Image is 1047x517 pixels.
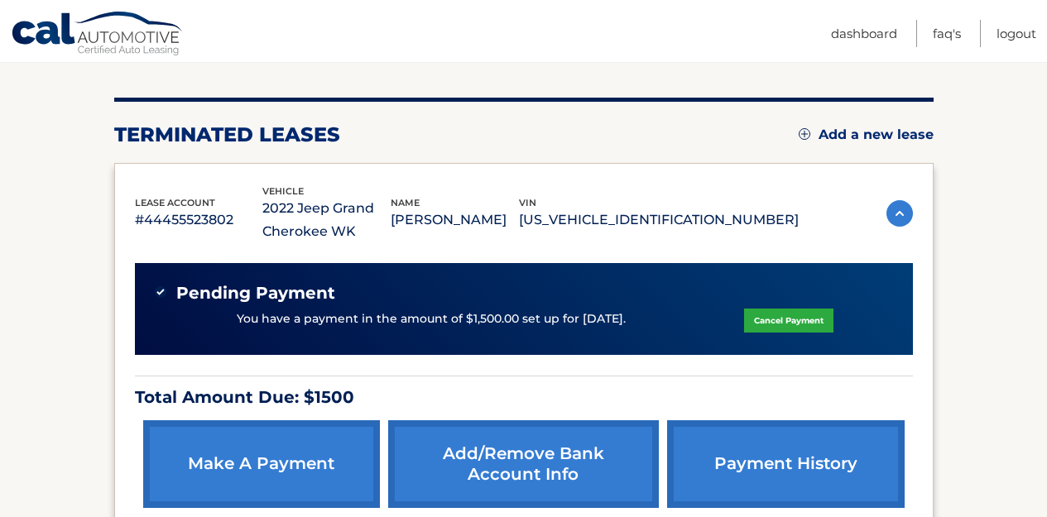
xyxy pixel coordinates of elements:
[519,208,799,232] p: [US_VEHICLE_IDENTIFICATION_NUMBER]
[262,185,304,197] span: vehicle
[11,11,185,59] a: Cal Automotive
[933,20,961,47] a: FAQ's
[155,286,166,298] img: check-green.svg
[667,420,904,508] a: payment history
[391,208,519,232] p: [PERSON_NAME]
[135,197,215,208] span: lease account
[997,20,1036,47] a: Logout
[388,420,659,508] a: Add/Remove bank account info
[135,208,263,232] p: #44455523802
[391,197,420,208] span: name
[744,309,833,333] a: Cancel Payment
[799,127,934,143] a: Add a new lease
[262,197,391,243] p: 2022 Jeep Grand Cherokee WK
[519,197,536,208] span: vin
[886,200,913,227] img: accordion-active.svg
[799,128,810,140] img: add.svg
[135,383,913,412] p: Total Amount Due: $1500
[831,20,897,47] a: Dashboard
[114,122,340,147] h2: terminated leases
[143,420,380,508] a: make a payment
[176,283,335,304] span: Pending Payment
[237,310,626,328] p: You have a payment in the amount of $1,500.00 set up for [DATE].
